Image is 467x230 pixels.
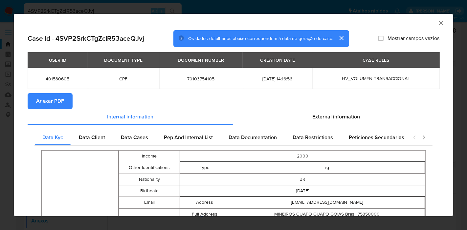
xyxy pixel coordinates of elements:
td: MINEIROS GUAPO GUAPO GOIAS Brasil 75350000 [229,208,425,220]
td: Full Address [180,208,229,220]
td: Other Identifications [119,162,180,174]
td: rg [229,162,425,173]
span: Anexar PDF [36,94,64,108]
h2: Case Id - 4SVP2SrkCTgZcIR53aceQJvj [28,34,144,43]
span: Mostrar campos vazios [388,35,439,42]
span: Internal information [107,113,153,120]
span: Os dados detalhados abaixo correspondem à data de geração do caso. [188,35,333,42]
td: Birthdate [119,185,180,197]
td: Nationality [119,174,180,185]
span: 401530605 [35,76,80,82]
div: Detailed internal info [34,130,406,145]
span: Data Cases [121,134,148,141]
div: CASE RULES [359,54,393,66]
span: External information [312,113,360,120]
td: Email [119,197,180,208]
span: Pep And Internal List [164,134,213,141]
span: Peticiones Secundarias [349,134,404,141]
td: Address [180,197,229,208]
span: Data Documentation [229,134,277,141]
div: CREATION DATE [256,54,299,66]
div: USER ID [45,54,70,66]
td: BR [180,174,425,185]
td: [DATE] [180,185,425,197]
span: HV_VOLUMEN TRANSACCIONAL [342,75,410,82]
span: Data Client [79,134,105,141]
span: Data Restrictions [293,134,333,141]
span: CPF [96,76,151,82]
div: DOCUMENT NUMBER [174,54,228,66]
span: [DATE] 14:16:56 [251,76,304,82]
td: Type [180,162,229,173]
td: [EMAIL_ADDRESS][DOMAIN_NAME] [229,197,425,208]
input: Mostrar campos vazios [378,36,384,41]
span: Data Kyc [42,134,63,141]
td: 2000 [180,150,425,162]
td: Income [119,150,180,162]
div: Detailed info [28,109,439,125]
div: DOCUMENT TYPE [100,54,146,66]
div: closure-recommendation-modal [14,14,453,216]
button: Fechar a janela [438,20,444,26]
button: cerrar [333,30,349,46]
span: 70103754105 [167,76,235,82]
button: Anexar PDF [28,93,73,109]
